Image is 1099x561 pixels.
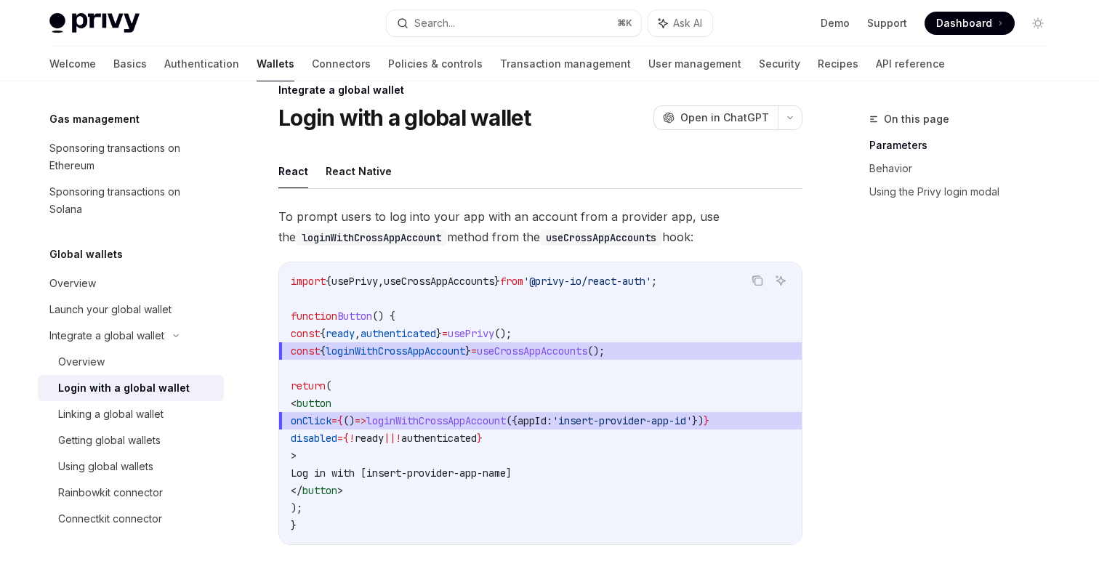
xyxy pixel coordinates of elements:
[38,453,224,480] a: Using global wallets
[38,427,224,453] a: Getting global wallets
[49,301,172,318] div: Launch your global wallet
[518,414,552,427] span: appId:
[651,275,657,288] span: ;
[326,327,355,340] span: ready
[648,10,712,36] button: Ask AI
[884,110,949,128] span: On this page
[326,275,331,288] span: {
[821,16,850,31] a: Demo
[925,12,1015,35] a: Dashboard
[291,344,320,358] span: const
[442,327,448,340] span: =
[58,432,161,449] div: Getting global wallets
[771,271,790,290] button: Ask AI
[49,140,215,174] div: Sponsoring transactions on Ethereum
[587,344,605,358] span: ();
[384,275,494,288] span: useCrossAppAccounts
[1026,12,1050,35] button: Toggle dark mode
[326,344,465,358] span: loginWithCrossAppAccount
[748,271,767,290] button: Copy the contents from the code block
[49,13,140,33] img: light logo
[936,16,992,31] span: Dashboard
[704,414,709,427] span: }
[320,327,326,340] span: {
[477,344,587,358] span: useCrossAppAccounts
[38,270,224,296] a: Overview
[38,375,224,401] a: Login with a global wallet
[388,47,483,81] a: Policies & controls
[337,432,343,445] span: =
[278,206,802,247] span: To prompt users to log into your app with an account from a provider app, use the method from the...
[337,484,343,497] span: >
[278,105,531,131] h1: Login with a global wallet
[326,379,331,392] span: (
[401,432,477,445] span: authenticated
[58,510,162,528] div: Connectkit connector
[436,327,442,340] span: }
[49,110,140,128] h5: Gas management
[500,47,631,81] a: Transaction management
[372,310,395,323] span: () {
[395,432,401,445] span: !
[312,47,371,81] a: Connectors
[465,344,471,358] span: }
[552,414,692,427] span: 'insert-provider-app-id'
[58,379,190,397] div: Login with a global wallet
[337,414,343,427] span: {
[477,432,483,445] span: }
[38,506,224,532] a: Connectkit connector
[494,275,500,288] span: }
[58,458,153,475] div: Using global wallets
[378,275,384,288] span: ,
[58,353,105,371] div: Overview
[38,135,224,179] a: Sponsoring transactions on Ethereum
[38,480,224,506] a: Rainbowkit connector
[869,157,1061,180] a: Behavior
[331,414,337,427] span: =
[49,183,215,218] div: Sponsoring transactions on Solana
[278,154,308,188] button: React
[818,47,858,81] a: Recipes
[355,327,361,340] span: ,
[49,275,96,292] div: Overview
[414,15,455,32] div: Search...
[38,401,224,427] a: Linking a global wallet
[291,501,302,514] span: );
[291,467,512,480] span: Log in with [insert-provider-app-name]
[331,275,378,288] span: usePrivy
[257,47,294,81] a: Wallets
[49,327,164,344] div: Integrate a global wallet
[494,327,512,340] span: ();
[291,275,326,288] span: import
[680,110,769,125] span: Open in ChatGPT
[291,414,331,427] span: onClick
[302,484,337,497] span: button
[38,179,224,222] a: Sponsoring transactions on Solana
[349,432,355,445] span: !
[291,449,297,462] span: >
[673,16,702,31] span: Ask AI
[291,379,326,392] span: return
[291,310,337,323] span: function
[361,327,436,340] span: authenticated
[523,275,651,288] span: '@privy-io/react-auth'
[278,83,802,97] div: Integrate a global wallet
[876,47,945,81] a: API reference
[653,105,778,130] button: Open in ChatGPT
[291,484,302,497] span: </
[58,405,164,423] div: Linking a global wallet
[869,180,1061,203] a: Using the Privy login modal
[164,47,239,81] a: Authentication
[355,432,384,445] span: ready
[49,47,96,81] a: Welcome
[448,327,494,340] span: usePrivy
[366,414,506,427] span: loginWithCrossAppAccount
[506,414,518,427] span: ({
[617,17,632,29] span: ⌘ K
[291,327,320,340] span: const
[540,230,662,246] code: useCrossAppAccounts
[291,519,297,532] span: }
[692,414,704,427] span: })
[500,275,523,288] span: from
[384,432,395,445] span: ||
